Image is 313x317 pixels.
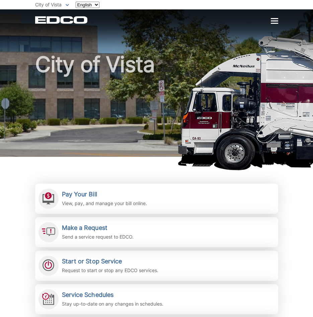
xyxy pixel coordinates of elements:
a: Service Schedules Stay up-to-date on any changes in schedules. [35,284,278,314]
select: Select a language [76,2,99,8]
h2: Pay Your Bill [62,191,147,198]
h1: City of Vista [35,54,278,160]
p: View, pay, and manage your bill online. [62,200,147,207]
h2: Service Schedules [62,291,163,299]
p: Request to start or stop any EDCO services. [62,267,158,274]
a: EDCD logo. Return to the homepage. [35,16,88,24]
p: Stay up-to-date on any changes in schedules. [62,300,163,308]
p: Send a service request to EDCO. [62,233,134,241]
h2: Make a Request [62,224,134,232]
a: Pay Your Bill View, pay, and manage your bill online. [35,184,278,214]
span: City of Vista [35,2,62,7]
a: Make a Request Send a service request to EDCO. [35,217,278,247]
h2: Start or Stop Service [62,258,158,265]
